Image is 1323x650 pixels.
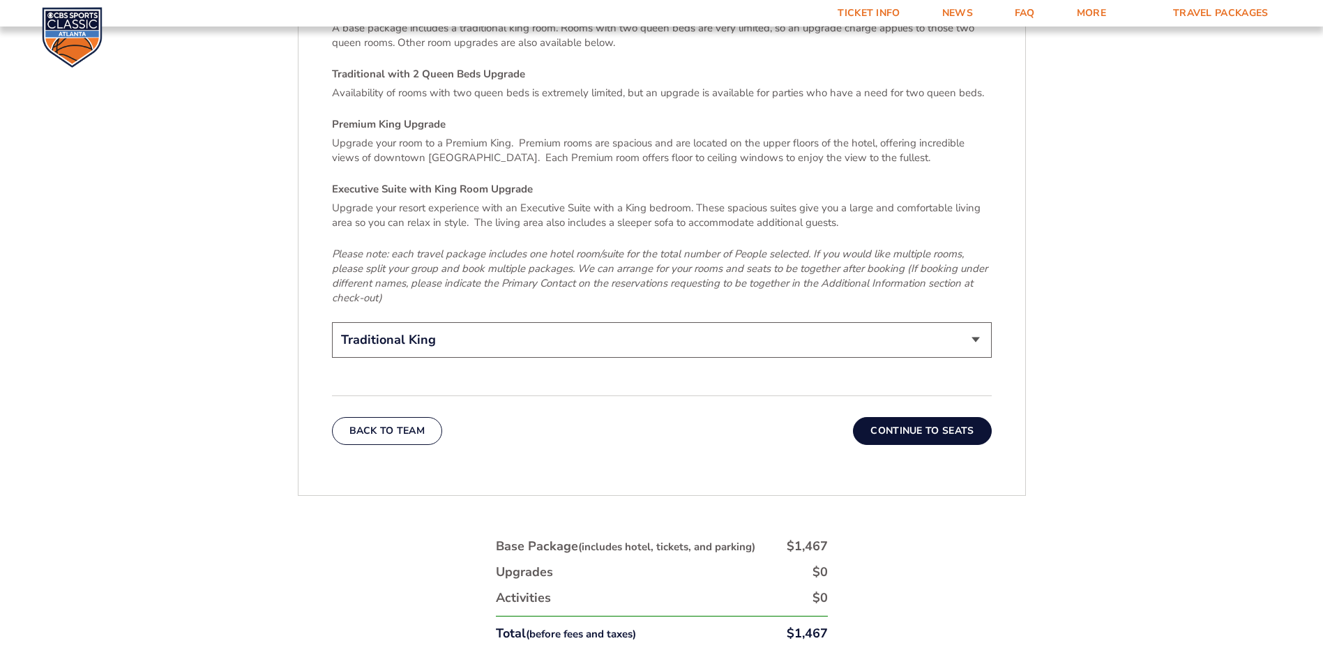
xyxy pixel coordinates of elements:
div: $1,467 [787,538,828,555]
h4: Premium King Upgrade [332,117,992,132]
h4: Traditional with 2 Queen Beds Upgrade [332,67,992,82]
div: Base Package [496,538,755,555]
div: Upgrades [496,564,553,581]
p: Upgrade your room to a Premium King. Premium rooms are spacious and are located on the upper floo... [332,136,992,165]
p: Upgrade your resort experience with an Executive Suite with a King bedroom. These spacious suites... [332,201,992,230]
small: (includes hotel, tickets, and parking) [578,540,755,554]
h4: Executive Suite with King Room Upgrade [332,182,992,197]
small: (before fees and taxes) [526,627,636,641]
p: Availability of rooms with two queen beds is extremely limited, but an upgrade is available for p... [332,86,992,100]
div: $0 [812,589,828,607]
div: $0 [812,564,828,581]
p: A base package includes a traditional king room. Rooms with two queen beds are very limited, so a... [332,21,992,50]
em: Please note: each travel package includes one hotel room/suite for the total number of People sel... [332,247,988,305]
button: Back To Team [332,417,443,445]
div: Total [496,625,636,642]
div: $1,467 [787,625,828,642]
div: Activities [496,589,551,607]
button: Continue To Seats [853,417,991,445]
img: CBS Sports Classic [42,7,103,68]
